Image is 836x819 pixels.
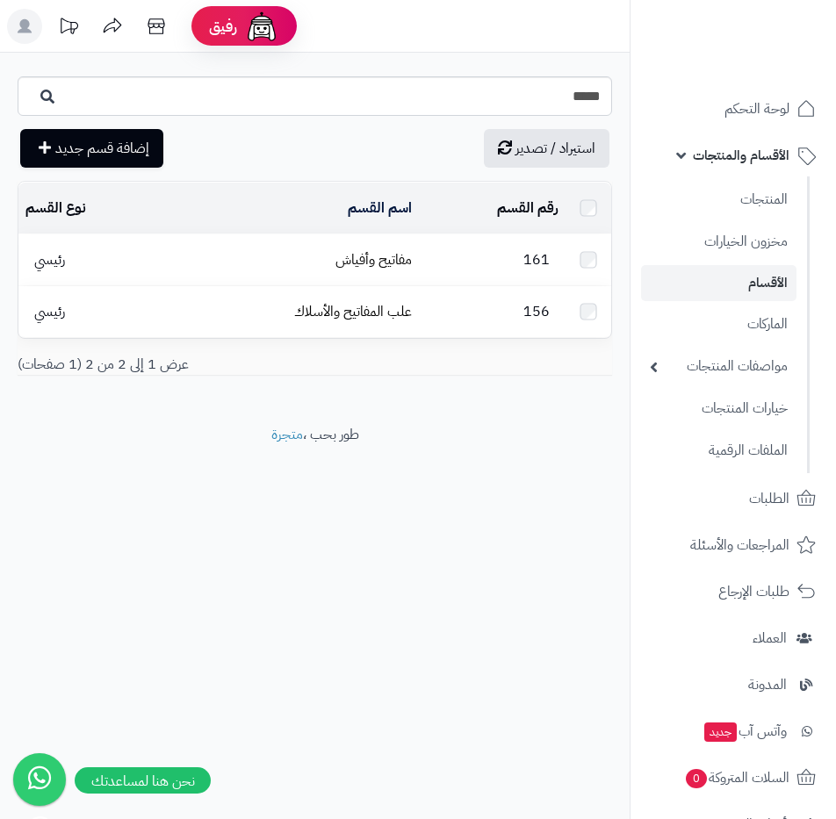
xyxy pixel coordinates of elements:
span: 0 [686,769,707,788]
a: مخزون الخيارات [641,223,796,261]
a: إضافة قسم جديد [20,129,163,168]
a: خيارات المنتجات [641,390,796,427]
a: مفاتيح وأفياش [335,249,412,270]
span: العملاء [753,626,787,650]
span: جديد [704,722,737,742]
a: المدونة [641,664,825,706]
span: المدونة [748,672,787,697]
span: رئيسي [25,249,74,270]
div: عرض 1 إلى 2 من 2 (1 صفحات) [4,355,625,375]
span: طلبات الإرجاع [718,579,789,604]
span: السلات المتروكة [684,765,789,790]
a: السلات المتروكة0 [641,757,825,799]
span: رفيق [209,16,237,37]
img: ai-face.png [244,9,279,44]
div: رقم القسم [426,198,559,219]
a: علب المفاتيح والأسلاك [294,301,412,322]
a: الأقسام [641,265,796,301]
a: وآتس آبجديد [641,710,825,752]
span: رئيسي [25,301,74,322]
a: تحديثات المنصة [47,9,90,48]
img: logo-2.png [717,47,819,83]
a: مواصفات المنتجات [641,348,796,385]
a: متجرة [271,424,303,445]
span: 156 [515,301,559,322]
a: طلبات الإرجاع [641,571,825,613]
a: لوحة التحكم [641,88,825,130]
a: الطلبات [641,478,825,520]
td: نوع القسم [18,183,163,233]
a: المراجعات والأسئلة [641,524,825,566]
span: وآتس آب [703,719,787,744]
a: استيراد / تصدير [484,129,609,168]
span: الطلبات [749,486,789,511]
a: العملاء [641,617,825,659]
span: الأقسام والمنتجات [693,143,789,168]
a: الماركات [641,305,796,343]
span: إضافة قسم جديد [55,138,149,159]
a: اسم القسم [348,198,412,219]
a: الملفات الرقمية [641,432,796,470]
span: المراجعات والأسئلة [690,533,789,557]
span: استيراد / تصدير [515,138,595,159]
span: 161 [515,249,559,270]
span: لوحة التحكم [724,97,789,121]
a: المنتجات [641,181,796,219]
